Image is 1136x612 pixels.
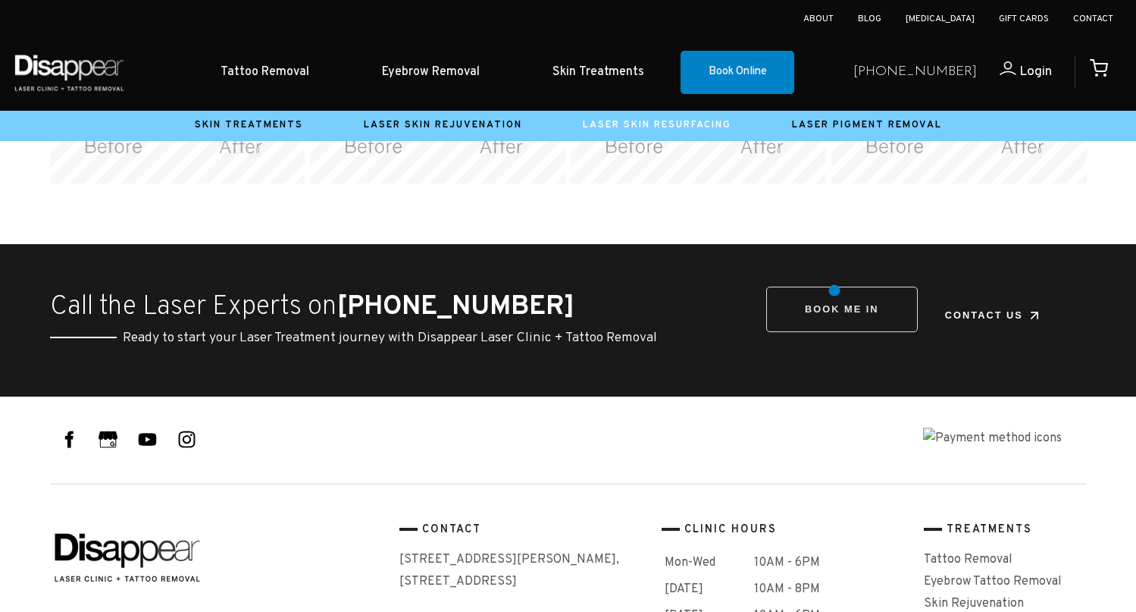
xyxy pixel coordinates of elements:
[753,551,910,576] td: 10AM - 6PM
[766,287,918,333] a: BOOK ME IN
[918,293,1069,338] a: Contact Us
[516,49,681,96] a: Skin Treatments
[399,521,649,540] h4: Contact
[184,49,346,96] a: Tattoo Removal
[168,421,206,459] a: Instagram
[129,421,167,459] a: Youtube
[853,61,977,83] a: [PHONE_NUMBER]
[999,13,1049,25] a: Gift Cards
[803,13,834,25] a: About
[50,329,737,348] h4: Ready to start your Laser Treatment journey with Disappear Laser Clinic + Tattoo Removal
[583,119,731,131] a: Laser Skin Resurfacing
[858,13,881,25] a: Blog
[906,13,975,25] a: [MEDICAL_DATA]
[11,46,127,99] img: Disappear - Laser Clinic and Tattoo Removal Services in Sydney, Australia
[924,574,1062,589] a: Eyebrow Tattoo Removal
[977,61,1052,83] a: Login
[399,549,649,593] p: [STREET_ADDRESS][PERSON_NAME], [STREET_ADDRESS]
[50,293,737,322] h3: Call the Laser Experts on
[681,51,794,95] a: Book Online
[923,428,1087,451] img: Payment method icons
[1073,13,1113,25] a: Contact
[1019,63,1052,80] span: Login
[336,290,574,324] a: [PHONE_NUMBER]
[50,421,88,459] a: Facebook
[753,577,910,602] td: 10AM - 8PM
[792,119,942,131] a: Laser Pigment Removal
[663,577,751,602] td: [DATE]
[50,521,205,593] img: Disappear - Laser Clinic and Tattoo Removal services
[924,521,1087,540] h4: Treatments
[924,596,1024,611] a: Skin Rejuvenation
[662,521,912,540] h4: Clinic Hours
[195,119,303,131] a: Skin Treatments
[663,551,751,576] td: Mon-Wed
[346,49,516,96] a: Eyebrow Removal
[924,552,1012,567] a: Tattoo Removal
[364,119,522,131] a: Laser Skin Rejuvenation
